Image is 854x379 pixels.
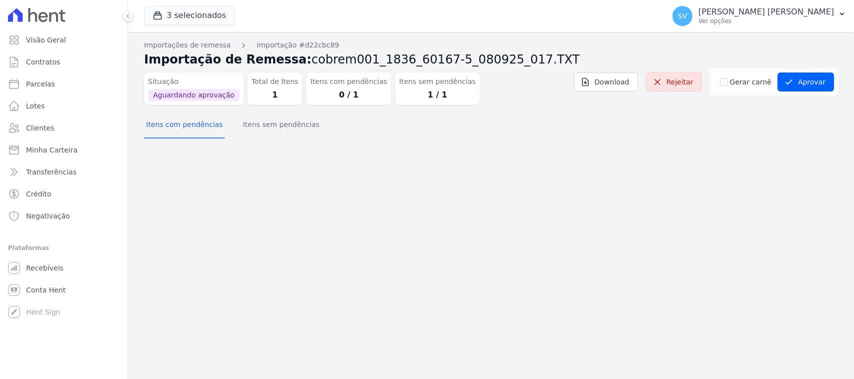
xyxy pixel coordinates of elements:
[678,12,687,19] span: SV
[4,74,124,94] a: Parcelas
[4,280,124,300] a: Conta Hent
[730,77,771,87] label: Gerar carnê
[664,2,854,30] button: SV [PERSON_NAME] [PERSON_NAME] Ver opções
[4,96,124,116] a: Lotes
[26,189,52,199] span: Crédito
[26,35,66,45] span: Visão Geral
[4,118,124,138] a: Clientes
[4,52,124,72] a: Contratos
[8,242,120,254] div: Plataformas
[26,167,77,177] span: Transferências
[399,89,476,101] dd: 1 / 1
[144,40,838,50] nav: Breadcrumb
[26,263,64,273] span: Recebíveis
[777,72,834,91] button: Aprovar
[399,76,476,87] dt: Itens sem pendências
[646,72,702,91] a: Rejeitar
[4,30,124,50] a: Visão Geral
[144,112,225,138] button: Itens com pendências
[257,40,339,50] a: Importação #d22cbc89
[312,52,580,66] span: cobrem001_1836_60167-5_080925_017.TXT
[4,162,124,182] a: Transferências
[148,76,240,87] dt: Situação
[144,6,235,25] button: 3 selecionados
[144,40,231,50] a: Importações de remessa
[4,184,124,204] a: Crédito
[144,50,838,68] h2: Importação de Remessa:
[26,57,60,67] span: Contratos
[4,140,124,160] a: Minha Carteira
[698,17,834,25] p: Ver opções
[4,258,124,278] a: Recebíveis
[698,7,834,17] p: [PERSON_NAME] [PERSON_NAME]
[310,89,387,101] dd: 0 / 1
[26,123,54,133] span: Clientes
[26,211,70,221] span: Negativação
[574,72,638,91] a: Download
[252,76,299,87] dt: Total de Itens
[26,285,66,295] span: Conta Hent
[4,206,124,226] a: Negativação
[252,89,299,101] dd: 1
[26,145,78,155] span: Minha Carteira
[241,112,321,138] button: Itens sem pendências
[26,101,45,111] span: Lotes
[310,76,387,87] dt: Itens com pendências
[148,89,240,101] span: Aguardando aprovação
[26,79,55,89] span: Parcelas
